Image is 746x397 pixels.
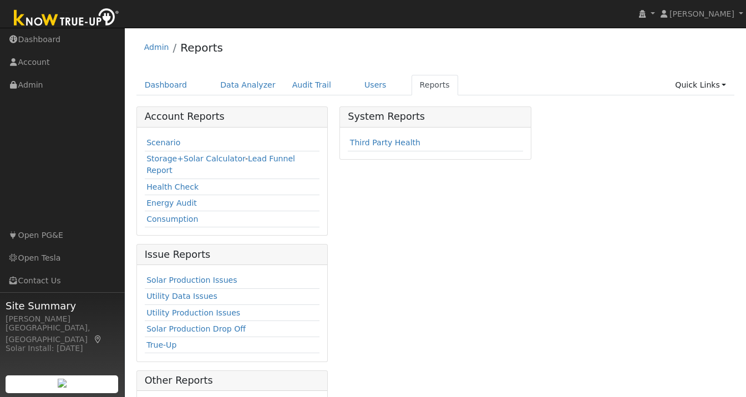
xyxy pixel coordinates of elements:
[58,379,67,388] img: retrieve
[356,75,395,95] a: Users
[6,322,119,345] div: [GEOGRAPHIC_DATA], [GEOGRAPHIC_DATA]
[667,75,734,95] a: Quick Links
[145,375,319,386] h5: Other Reports
[669,9,734,18] span: [PERSON_NAME]
[136,75,196,95] a: Dashboard
[145,151,319,179] td: -
[146,276,237,284] a: Solar Production Issues
[145,249,319,261] h5: Issue Reports
[412,75,458,95] a: Reports
[146,138,180,147] a: Scenario
[146,308,240,317] a: Utility Production Issues
[146,324,246,333] a: Solar Production Drop Off
[6,298,119,313] span: Site Summary
[146,154,245,163] a: Storage+Solar Calculator
[146,340,176,349] a: True-Up
[284,75,339,95] a: Audit Trail
[348,111,522,123] h5: System Reports
[146,198,197,207] a: Energy Audit
[145,111,319,123] h5: Account Reports
[350,138,420,147] a: Third Party Health
[6,313,119,325] div: [PERSON_NAME]
[93,335,103,344] a: Map
[144,43,169,52] a: Admin
[212,75,284,95] a: Data Analyzer
[146,292,217,301] a: Utility Data Issues
[6,343,119,354] div: Solar Install: [DATE]
[146,215,198,223] a: Consumption
[8,6,125,31] img: Know True-Up
[146,182,199,191] a: Health Check
[180,41,223,54] a: Reports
